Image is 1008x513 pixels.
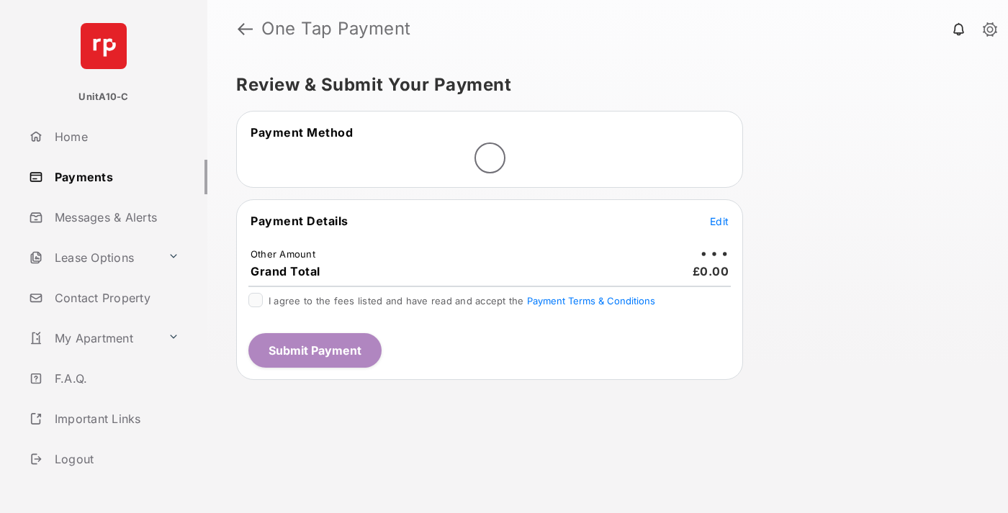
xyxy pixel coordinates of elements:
[23,160,207,194] a: Payments
[251,264,320,278] span: Grand Total
[236,76,968,94] h5: Review & Submit Your Payment
[710,215,729,227] span: Edit
[23,401,185,436] a: Important Links
[250,248,316,260] td: Other Amount
[710,214,729,228] button: Edit
[23,240,162,275] a: Lease Options
[527,295,655,307] button: I agree to the fees listed and have read and accept the
[81,23,127,69] img: svg+xml;base64,PHN2ZyB4bWxucz0iaHR0cDovL3d3dy53My5vcmcvMjAwMC9zdmciIHdpZHRoPSI2NCIgaGVpZ2h0PSI2NC...
[78,90,128,104] p: UnitA10-C
[23,361,207,396] a: F.A.Q.
[693,264,729,278] span: £0.00
[251,214,348,228] span: Payment Details
[23,281,207,315] a: Contact Property
[248,333,382,368] button: Submit Payment
[23,321,162,355] a: My Apartment
[23,200,207,235] a: Messages & Alerts
[269,295,655,307] span: I agree to the fees listed and have read and accept the
[251,125,353,140] span: Payment Method
[261,20,411,37] strong: One Tap Payment
[23,442,207,476] a: Logout
[23,119,207,154] a: Home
